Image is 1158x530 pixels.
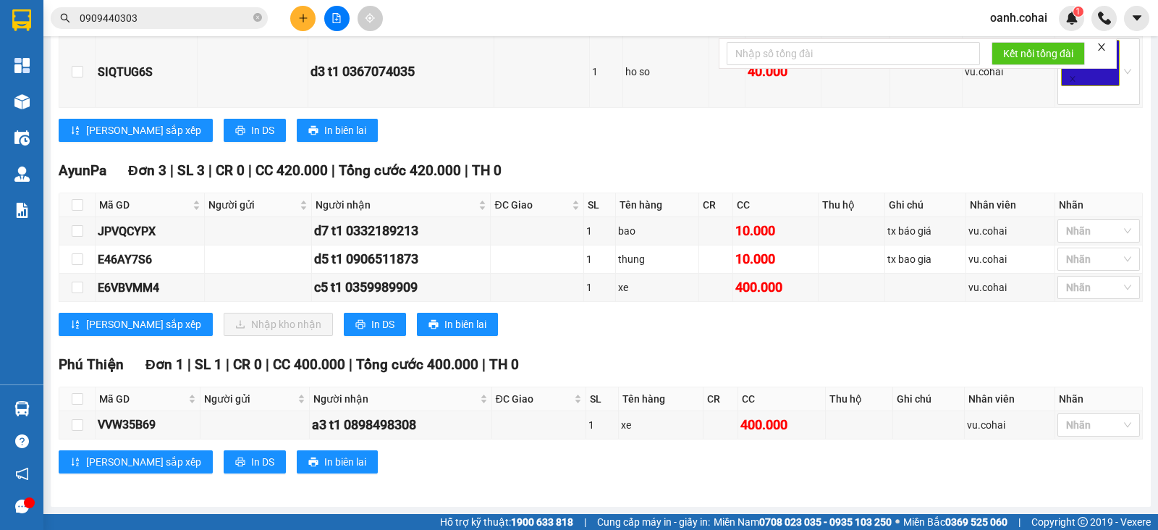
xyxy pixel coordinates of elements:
div: tx báo giá [887,223,963,239]
button: printerIn biên lai [297,119,378,142]
div: tx bao gia [887,251,963,267]
button: printerIn biên lai [297,450,378,474]
button: file-add [324,6,350,31]
button: sort-ascending[PERSON_NAME] sắp xếp [59,119,213,142]
th: Tên hàng [619,387,703,411]
div: vu.cohai [968,251,1052,267]
span: printer [308,457,318,468]
span: plus [298,13,308,23]
div: 1 [588,417,616,433]
span: | [1018,514,1020,530]
span: In biên lai [444,316,486,332]
th: SL [586,387,619,411]
button: printerIn biên lai [417,313,498,336]
th: Nhân viên [965,387,1055,411]
span: [PERSON_NAME] sắp xếp [86,316,201,332]
button: printerIn DS [224,119,286,142]
div: SIQTUG6S [98,63,195,81]
span: SL 1 [195,356,222,373]
td: VVW35B69 [96,411,200,439]
div: vu.cohai [965,64,1052,80]
span: | [584,514,586,530]
button: printerIn DS [224,450,286,474]
span: In DS [371,316,394,332]
span: | [482,356,486,373]
span: In DS [251,122,274,138]
th: CC [738,387,825,411]
img: warehouse-icon [14,167,30,182]
span: CC 420.000 [255,162,328,179]
th: Thu hộ [819,193,885,217]
span: sort-ascending [70,457,80,468]
span: | [208,162,212,179]
span: Miền Nam [714,514,892,530]
span: AyunPa [59,162,106,179]
div: 10.000 [735,221,816,241]
span: ⚪️ [895,519,900,525]
span: printer [235,125,245,137]
div: c5 t1 0359989909 [314,277,489,298]
span: ĐC Giao [494,197,568,213]
span: search [60,13,70,23]
span: SL 3 [177,162,205,179]
th: Nhân viên [966,193,1055,217]
img: warehouse-icon [14,94,30,109]
span: caret-down [1130,12,1144,25]
div: E46AY7S6 [98,251,202,269]
span: oanh.cohai [979,9,1059,27]
button: sort-ascending[PERSON_NAME] sắp xếp [59,313,213,336]
td: E46AY7S6 [96,245,205,274]
span: Đơn 1 [145,356,184,373]
img: phone-icon [1098,12,1111,25]
span: printer [235,457,245,468]
span: close [1096,42,1107,52]
div: JPVQCYPX [98,222,202,240]
div: ho so [625,64,706,80]
td: E6VBVMM4 [96,274,205,302]
span: CR 0 [233,356,262,373]
td: SIQTUG6S [96,36,198,108]
div: 10.000 [735,249,816,269]
img: icon-new-feature [1065,12,1078,25]
div: vu.cohai [968,279,1052,295]
span: In DS [251,454,274,470]
span: [PERSON_NAME] sắp xếp [86,122,201,138]
span: Mã GD [99,391,185,407]
span: Người nhận [313,391,477,407]
button: plus [290,6,316,31]
span: close-circle [253,12,262,25]
strong: 1900 633 818 [511,516,573,528]
div: 1 [586,279,613,295]
span: | [465,162,468,179]
img: dashboard-icon [14,58,30,73]
button: printerIn DS [344,313,406,336]
span: TH 0 [489,356,519,373]
img: solution-icon [14,203,30,218]
th: Tên hàng [616,193,699,217]
span: message [15,500,29,513]
div: Nhãn [1059,391,1138,407]
span: question-circle [15,434,29,448]
span: Mã GD [99,197,190,213]
input: Nhập số tổng đài [727,42,980,65]
div: bao [618,223,696,239]
div: d5 t1 0906511873 [314,249,489,269]
span: sort-ascending [70,319,80,331]
div: 1 [586,251,613,267]
span: printer [355,319,365,331]
span: aim [365,13,375,23]
span: sort-ascending [70,125,80,137]
span: In biên lai [324,122,366,138]
th: CR [703,387,738,411]
div: 400.000 [740,415,822,435]
div: 40.000 [748,62,819,82]
div: d3 t1 0367074035 [310,62,491,82]
span: | [226,356,229,373]
th: Ghi chú [885,193,966,217]
div: Nhãn [1059,197,1138,213]
span: Phú Thiện [59,356,124,373]
span: TH 0 [472,162,502,179]
div: 1 [586,223,613,239]
span: In biên lai [324,454,366,470]
img: warehouse-icon [14,401,30,416]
